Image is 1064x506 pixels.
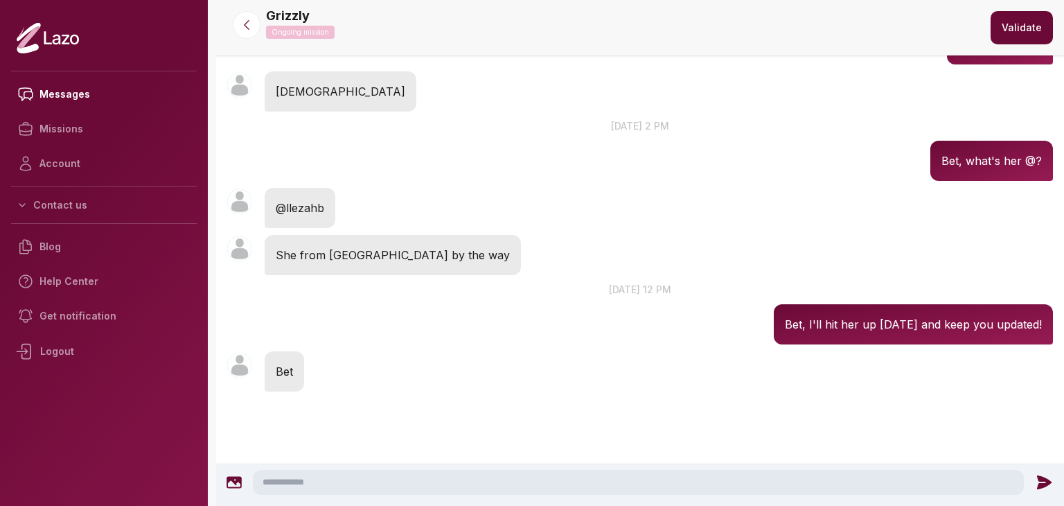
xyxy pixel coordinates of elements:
[276,82,405,101] p: [DEMOGRAPHIC_DATA]
[991,11,1053,44] button: Validate
[11,146,197,181] a: Account
[276,199,324,217] p: @llezahb
[216,119,1064,133] p: [DATE] 2 pm
[266,6,310,26] p: Grizzly
[227,236,252,261] img: User avatar
[227,189,252,214] img: User avatar
[11,333,197,369] div: Logout
[785,315,1042,333] p: Bet, I'll hit her up [DATE] and keep you updated!
[11,112,197,146] a: Missions
[227,73,252,98] img: User avatar
[11,193,197,218] button: Contact us
[276,246,510,264] p: She from [GEOGRAPHIC_DATA] by the way
[11,299,197,333] a: Get notification
[11,77,197,112] a: Messages
[227,353,252,378] img: User avatar
[11,264,197,299] a: Help Center
[216,282,1064,297] p: [DATE] 12 pm
[276,363,293,381] p: Bet
[266,26,335,39] p: Ongoing mission
[941,152,1042,170] p: Bet, what's her @?
[11,229,197,264] a: Blog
